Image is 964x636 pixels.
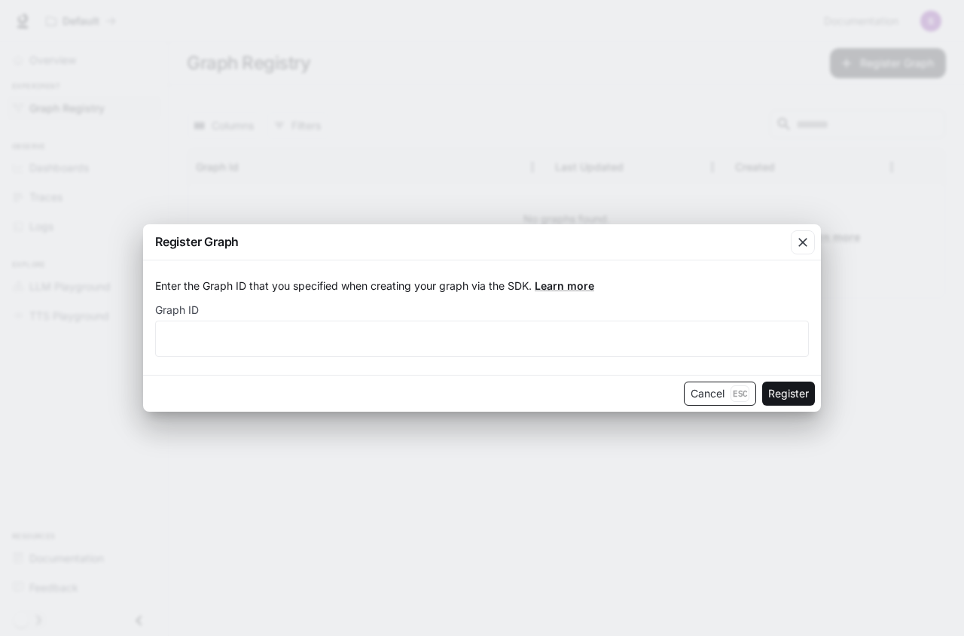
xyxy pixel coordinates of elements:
[684,382,756,406] button: CancelEsc
[155,305,199,315] p: Graph ID
[155,233,239,251] p: Register Graph
[762,382,815,406] button: Register
[731,385,749,402] p: Esc
[535,279,594,292] a: Learn more
[155,278,809,294] p: Enter the Graph ID that you specified when creating your graph via the SDK.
